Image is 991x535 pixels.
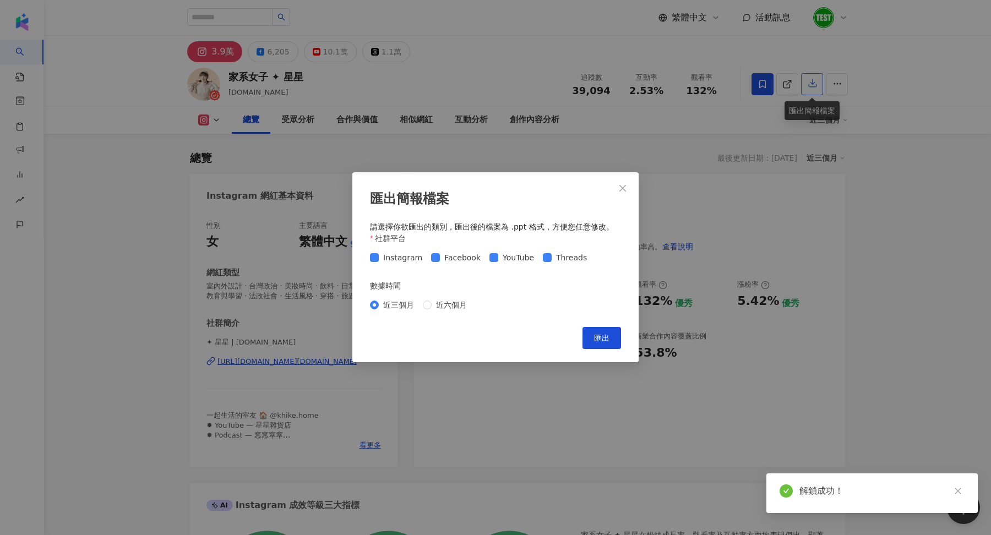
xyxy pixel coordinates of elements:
[370,280,409,292] label: 數據時間
[498,252,538,264] span: YouTube
[432,299,471,312] span: 近六個月
[799,484,965,498] div: 解鎖成功！
[612,177,634,199] button: Close
[552,252,591,264] span: Threads
[780,484,793,498] span: check-circle
[370,222,621,233] div: 請選擇你欲匯出的類別，匯出後的檔案為 .ppt 格式，方便您任意修改。
[379,299,418,312] span: 近三個月
[379,252,427,264] span: Instagram
[618,184,627,193] span: close
[440,252,485,264] span: Facebook
[370,190,621,209] div: 匯出簡報檔案
[954,487,962,495] span: close
[370,233,414,245] label: 社群平台
[582,327,621,350] button: 匯出
[594,334,609,343] span: 匯出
